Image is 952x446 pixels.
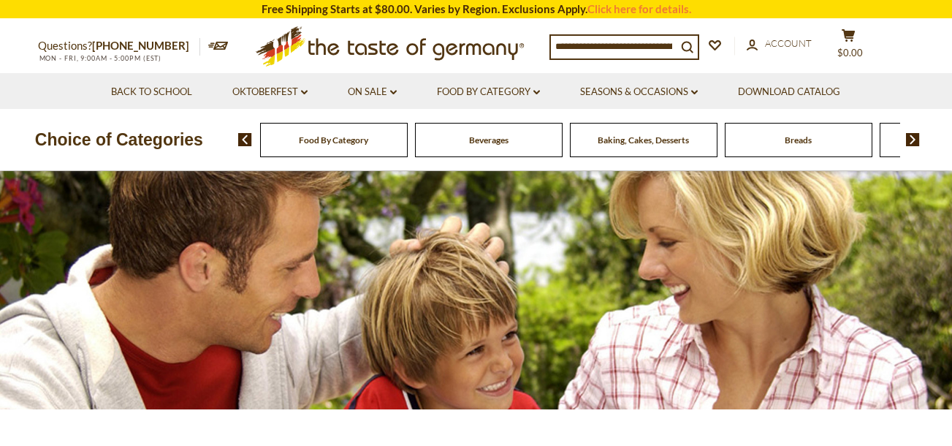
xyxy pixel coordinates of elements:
[299,135,368,145] a: Food By Category
[238,133,252,146] img: previous arrow
[906,133,920,146] img: next arrow
[580,84,698,100] a: Seasons & Occasions
[111,84,192,100] a: Back to School
[587,2,691,15] a: Click here for details.
[827,29,871,65] button: $0.00
[92,39,189,52] a: [PHONE_NUMBER]
[469,135,509,145] a: Beverages
[437,84,540,100] a: Food By Category
[232,84,308,100] a: Oktoberfest
[38,54,162,62] span: MON - FRI, 9:00AM - 5:00PM (EST)
[598,135,689,145] a: Baking, Cakes, Desserts
[785,135,812,145] a: Breads
[348,84,397,100] a: On Sale
[837,47,863,58] span: $0.00
[747,36,812,52] a: Account
[738,84,840,100] a: Download Catalog
[38,37,200,56] p: Questions?
[765,37,812,49] span: Account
